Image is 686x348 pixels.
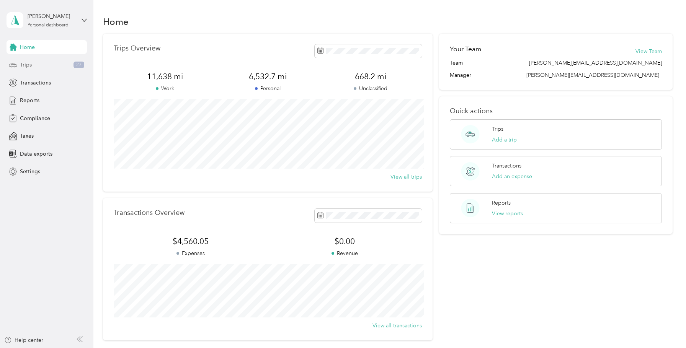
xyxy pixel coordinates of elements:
[114,249,268,257] p: Expenses
[529,59,662,67] span: [PERSON_NAME][EMAIL_ADDRESS][DOMAIN_NAME]
[114,44,160,52] p: Trips Overview
[492,199,511,207] p: Reports
[28,12,75,20] div: [PERSON_NAME]
[20,43,35,51] span: Home
[372,322,422,330] button: View all transactions
[216,71,319,82] span: 6,532.7 mi
[20,96,39,104] span: Reports
[20,79,51,87] span: Transactions
[114,209,185,217] p: Transactions Overview
[319,71,422,82] span: 668.2 mi
[20,150,52,158] span: Data exports
[492,136,517,144] button: Add a trip
[319,85,422,93] p: Unclassified
[20,114,50,122] span: Compliance
[73,62,84,68] span: 27
[28,23,69,28] div: Personal dashboard
[268,249,422,257] p: Revenue
[450,44,481,54] h2: Your Team
[492,125,503,133] p: Trips
[643,305,686,348] iframe: Everlance-gr Chat Button Frame
[492,172,532,181] button: Add an expense
[492,210,523,218] button: View reports
[216,85,319,93] p: Personal
[268,236,422,247] span: $0.00
[635,47,662,55] button: View Team
[103,18,129,26] h1: Home
[4,336,43,344] button: Help center
[114,71,216,82] span: 11,638 mi
[526,72,659,78] span: [PERSON_NAME][EMAIL_ADDRESS][DOMAIN_NAME]
[114,85,216,93] p: Work
[20,132,34,140] span: Taxes
[450,107,662,115] p: Quick actions
[450,59,463,67] span: Team
[20,61,32,69] span: Trips
[114,236,268,247] span: $4,560.05
[450,71,471,79] span: Manager
[390,173,422,181] button: View all trips
[20,167,40,176] span: Settings
[492,162,521,170] p: Transactions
